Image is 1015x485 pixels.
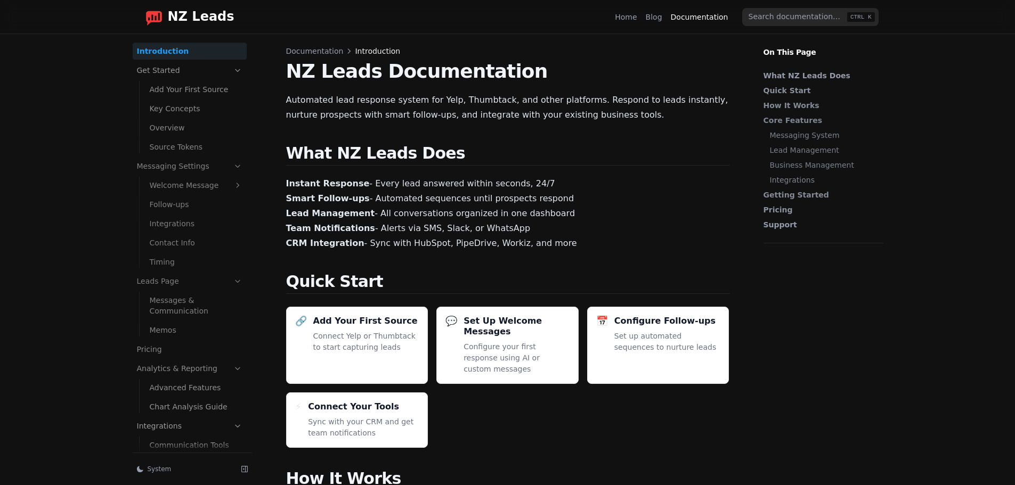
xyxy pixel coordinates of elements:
span: NZ Leads [168,10,234,24]
a: Contact Info [145,234,247,251]
a: 🔗Add Your First SourceConnect Yelp or Thumbtack to start capturing leads [286,307,428,384]
a: Chart Analysis Guide [145,398,247,415]
strong: Team Notifications [286,223,375,233]
h3: Configure Follow-ups [614,316,716,326]
a: How It Works [764,100,878,111]
button: Collapse sidebar [237,462,252,476]
a: Source Tokens [145,138,247,155]
span: Introduction [355,46,400,56]
a: Messaging System [770,130,878,141]
button: System [133,462,233,476]
a: Integrations [145,215,247,232]
p: On This Page [755,34,891,57]
a: Integrations [770,175,878,185]
a: Home page [137,9,234,26]
h2: What NZ Leads Does [286,144,729,166]
a: 📅Configure Follow-upsSet up automated sequences to nurture leads [587,307,729,384]
div: ⚡ [295,401,302,412]
a: Advanced Features [145,379,247,396]
a: Get Started [133,62,247,79]
a: Core Features [764,115,878,126]
a: Messages & Communication [145,292,247,319]
a: Overview [145,119,247,136]
a: Pricing [133,341,247,358]
a: Pricing [764,204,878,215]
a: Lead Management [770,145,878,155]
div: 💬 [445,316,457,326]
img: logo [145,9,163,26]
h3: Connect Your Tools [308,401,399,412]
h1: NZ Leads Documentation [286,61,729,82]
a: Getting Started [764,190,878,200]
a: What NZ Leads Does [764,70,878,81]
a: Leads Page [133,273,247,290]
a: Communication Tools [145,437,247,454]
p: - Every lead answered within seconds, 24/7 - Automated sequences until prospects respond - All co... [286,176,729,251]
a: Memos [145,322,247,339]
a: Quick Start [764,85,878,96]
h3: Add Your First Source [313,316,418,326]
a: Add Your First Source [145,81,247,98]
p: Configure your first response using AI or custom messages [464,341,570,375]
a: Home [615,12,637,22]
strong: Instant Response [286,178,370,188]
strong: Lead Management [286,208,375,218]
input: Search documentation… [742,8,879,26]
div: 🔗 [295,316,307,326]
a: Follow-ups [145,196,247,213]
a: Welcome Message [145,177,247,194]
a: Analytics & Reporting [133,360,247,377]
a: Business Management [770,160,878,170]
a: ⚡Connect Your ToolsSync with your CRM and get team notifications [286,392,428,448]
span: Documentation [286,46,344,56]
p: Sync with your CRM and get team notifications [308,416,419,439]
p: Automated lead response system for Yelp, Thumbtack, and other platforms. Respond to leads instant... [286,93,729,122]
a: Key Concepts [145,100,247,117]
strong: CRM Integration [286,238,364,248]
a: Documentation [671,12,728,22]
p: Set up automated sequences to nurture leads [614,331,720,353]
strong: Smart Follow-ups [286,193,370,203]
a: Timing [145,253,247,270]
a: Blog [646,12,662,22]
a: Messaging Settings [133,158,247,175]
p: Connect Yelp or Thumbtack to start capturing leads [313,331,419,353]
a: Support [764,219,878,230]
a: Integrations [133,417,247,434]
a: 💬Set Up Welcome MessagesConfigure your first response using AI or custom messages [436,307,579,384]
h2: Quick Start [286,272,729,294]
h3: Set Up Welcome Messages [464,316,570,337]
div: 📅 [596,316,608,326]
a: Introduction [133,43,247,60]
